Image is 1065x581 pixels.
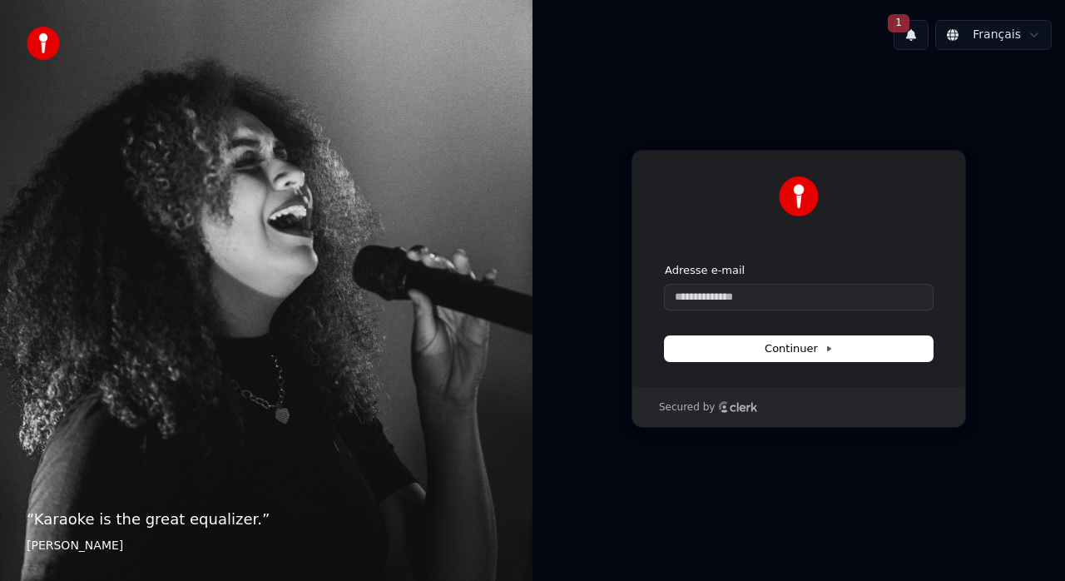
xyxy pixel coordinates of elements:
img: Youka [779,176,819,216]
p: “ Karaoke is the great equalizer. ” [27,508,506,531]
button: Continuer [665,336,933,361]
button: 1 [894,20,929,50]
span: Continuer [765,341,833,356]
footer: [PERSON_NAME] [27,538,506,554]
p: Secured by [659,401,715,415]
span: 1 [888,14,909,32]
a: Clerk logo [718,401,758,413]
img: youka [27,27,60,60]
label: Adresse e-mail [665,263,745,278]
